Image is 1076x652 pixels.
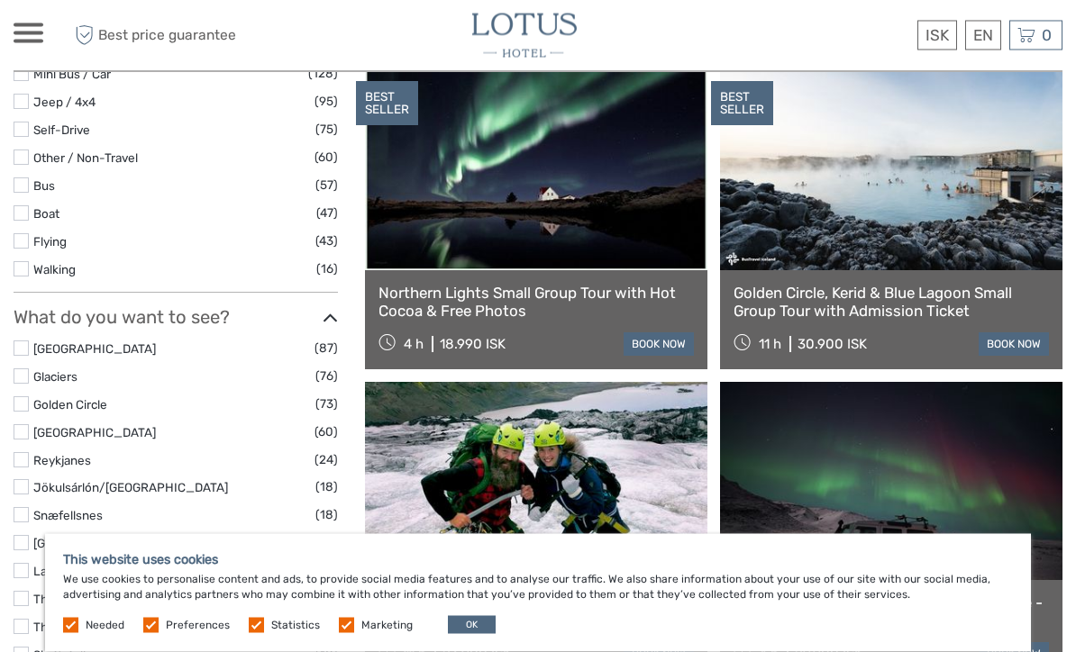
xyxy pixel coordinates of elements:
a: Jeep / 4x4 [33,95,96,110]
span: (73) [315,394,338,415]
span: (60) [315,422,338,443]
a: Reykjanes [33,454,91,468]
a: Northern Lights Small Group Tour with Hot Cocoa & Free Photos [378,285,694,321]
span: (60) [315,148,338,168]
a: [GEOGRAPHIC_DATA] [33,537,156,551]
div: BEST SELLER [356,82,418,127]
a: Snæfellsnes [33,509,103,523]
label: Needed [86,618,124,633]
a: Flying [33,235,67,249]
span: (87) [315,339,338,359]
a: book now [979,333,1049,357]
a: Boat [33,207,59,222]
span: (18) [315,505,338,526]
a: Self-Drive [33,123,90,138]
a: Thingvellir [33,593,91,607]
span: (57) [315,176,338,196]
div: 18.990 ISK [440,337,506,353]
img: 40-5dc62ba0-bbfb-450f-bd65-f0e2175b1aef_logo_small.jpg [472,14,577,58]
label: Preferences [166,618,230,633]
button: Open LiveChat chat widget [207,28,229,50]
a: Other / Non-Travel [33,151,138,166]
a: Jökulsárlón/[GEOGRAPHIC_DATA] [33,481,228,495]
span: (43) [315,231,338,252]
div: 30.900 ISK [798,337,867,353]
span: (18) [315,477,338,498]
a: Golden Circle, Kerid & Blue Lagoon Small Group Tour with Admission Ticket [734,285,1049,321]
a: Mini Bus / Car [33,68,111,82]
label: Statistics [271,618,320,633]
a: Landmannalaugar [33,565,133,579]
label: Marketing [361,618,413,633]
p: We're away right now. Please check back later! [25,32,204,46]
div: BEST SELLER [711,82,773,127]
a: Glaciers [33,370,78,385]
span: Best price guarantee [70,21,276,50]
span: (76) [315,367,338,387]
span: (24) [315,450,338,471]
a: Bus [33,179,55,194]
span: (16) [316,259,338,280]
a: Thorsmork/Þórsmörk [33,620,156,635]
a: book now [624,333,694,357]
a: Golden Circle [33,398,107,412]
div: We use cookies to personalise content and ads, to provide social media features and to analyse ou... [45,534,1031,652]
button: OK [448,616,496,634]
span: (75) [315,120,338,140]
a: [GEOGRAPHIC_DATA] [33,426,156,440]
span: (95) [315,92,338,113]
a: Walking [33,263,76,277]
span: (128) [308,64,338,85]
span: 0 [1039,26,1054,44]
span: ISK [926,26,949,44]
h3: What do you want to see? [14,307,338,329]
h5: This website uses cookies [63,552,1013,567]
div: EN [965,21,1001,50]
a: [GEOGRAPHIC_DATA] [33,342,156,357]
span: 4 h [404,337,424,353]
span: (47) [316,204,338,224]
span: 11 h [759,337,781,353]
